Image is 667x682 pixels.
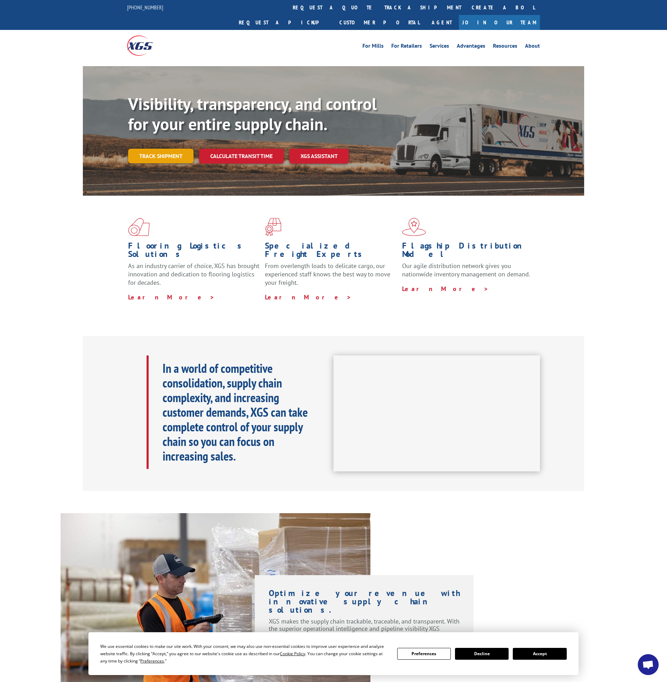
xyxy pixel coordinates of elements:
[638,654,659,675] div: Open chat
[128,93,377,135] b: Visibility, transparency, and control for your entire supply chain.
[402,285,489,293] a: Learn More >
[265,262,397,293] p: From overlength loads to delicate cargo, our experienced staff knows the best way to move your fr...
[265,242,397,262] h1: Specialized Freight Experts
[402,262,530,278] span: Our agile distribution network gives you nationwide inventory management on demand.
[128,262,259,287] span: As an industry carrier of choice, XGS has brought innovation and dedication to flooring logistics...
[265,218,281,236] img: xgs-icon-focused-on-flooring-red
[430,43,449,51] a: Services
[128,293,215,301] a: Learn More >
[163,360,308,464] b: In a world of competitive consolidation, supply chain complexity, and increasing customer demands...
[140,658,164,664] span: Preferences
[128,149,194,163] a: Track shipment
[88,632,579,675] div: Cookie Consent Prompt
[334,15,425,30] a: Customer Portal
[397,648,451,660] button: Preferences
[513,648,566,660] button: Accept
[493,43,517,51] a: Resources
[525,43,540,51] a: About
[402,218,426,236] img: xgs-icon-flagship-distribution-model-red
[457,43,485,51] a: Advantages
[234,15,334,30] a: Request a pickup
[333,355,540,472] iframe: XGS Logistics Solutions
[269,589,460,618] h1: Optimize your revenue with innovative supply chain solutions.
[459,15,540,30] a: Join Our Team
[362,43,384,51] a: For Mills
[455,648,509,660] button: Decline
[269,618,460,653] p: XGS makes the supply chain trackable, traceable, and transparent. With the superior operational i...
[280,651,305,657] span: Cookie Policy
[402,242,534,262] h1: Flagship Distribution Model
[265,293,352,301] a: Learn More >
[199,149,284,164] a: Calculate transit time
[128,218,150,236] img: xgs-icon-total-supply-chain-intelligence-red
[425,15,459,30] a: Agent
[127,4,163,11] a: [PHONE_NUMBER]
[391,43,422,51] a: For Retailers
[128,242,260,262] h1: Flooring Logistics Solutions
[289,149,349,164] a: XGS ASSISTANT
[100,643,389,665] div: We use essential cookies to make our site work. With your consent, we may also use non-essential ...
